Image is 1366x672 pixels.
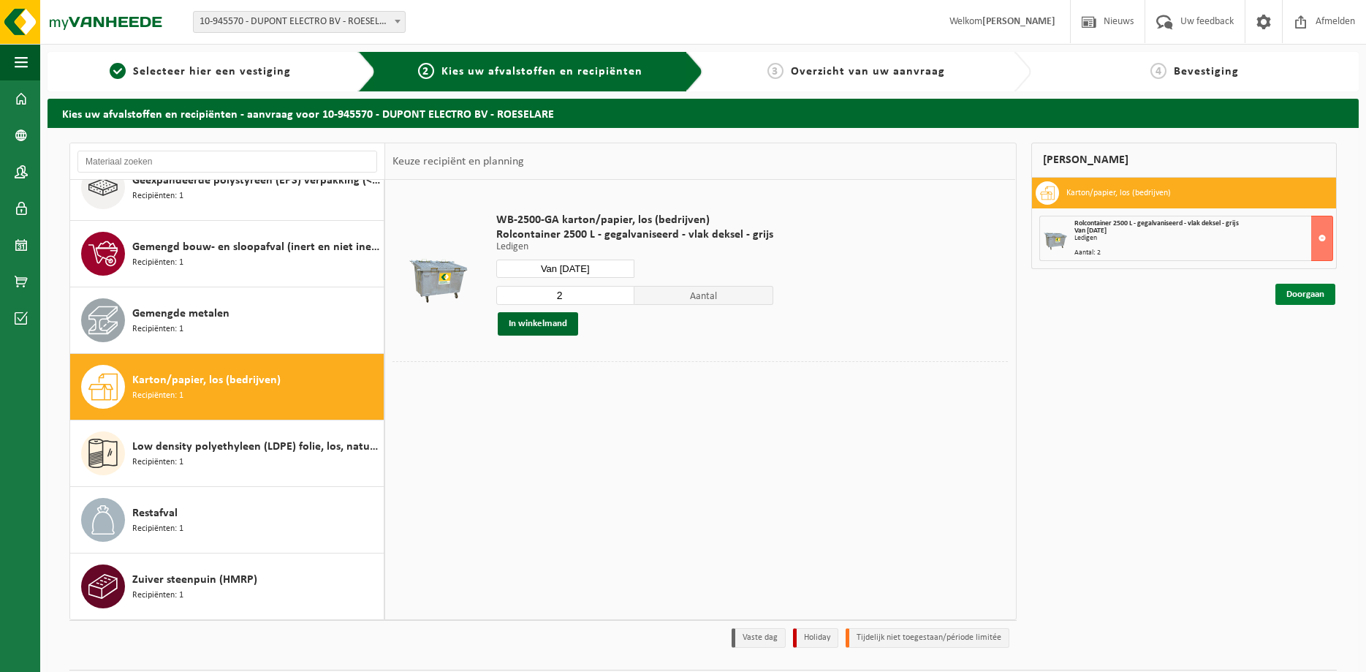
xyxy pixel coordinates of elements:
span: Zuiver steenpuin (HMRP) [132,571,257,589]
span: Aantal [634,286,773,305]
strong: [PERSON_NAME] [982,16,1055,27]
span: Overzicht van uw aanvraag [791,66,945,78]
div: Aantal: 2 [1074,249,1333,257]
span: 10-945570 - DUPONT ELECTRO BV - ROESELARE [193,11,406,33]
span: 10-945570 - DUPONT ELECTRO BV - ROESELARE [194,12,405,32]
span: Recipiënten: 1 [132,589,183,603]
h3: Karton/papier, los (bedrijven) [1066,181,1171,205]
span: Rolcontainer 2500 L - gegalvaniseerd - vlak deksel - grijs [496,227,773,242]
span: Recipiënten: 1 [132,389,183,403]
span: Selecteer hier een vestiging [133,66,291,78]
h2: Kies uw afvalstoffen en recipiënten - aanvraag voor 10-945570 - DUPONT ELECTRO BV - ROESELARE [48,99,1359,127]
div: [PERSON_NAME] [1031,143,1337,178]
span: Recipiënten: 1 [132,322,183,336]
div: Keuze recipiënt en planning [385,143,531,180]
span: 2 [418,63,434,79]
span: Gemengd bouw- en sloopafval (inert en niet inert) [132,238,380,256]
button: Karton/papier, los (bedrijven) Recipiënten: 1 [70,354,384,420]
li: Vaste dag [732,628,786,648]
button: Restafval Recipiënten: 1 [70,487,384,554]
span: Low density polyethyleen (LDPE) folie, los, naturel [132,438,380,456]
span: Recipiënten: 1 [132,456,183,469]
strong: Van [DATE] [1074,227,1107,235]
span: Recipiënten: 1 [132,256,183,270]
span: Geëxpandeerde polystyreen (EPS) verpakking (< 1 m² per stuk), recycleerbaar [132,172,380,189]
span: Restafval [132,505,178,522]
span: 4 [1150,63,1166,79]
div: Ledigen [1074,235,1333,242]
a: Doorgaan [1275,284,1335,305]
button: Geëxpandeerde polystyreen (EPS) verpakking (< 1 m² per stuk), recycleerbaar Recipiënten: 1 [70,154,384,221]
span: Karton/papier, los (bedrijven) [132,371,281,389]
span: Recipiënten: 1 [132,189,183,203]
button: In winkelmand [498,312,578,336]
button: Gemengd bouw- en sloopafval (inert en niet inert) Recipiënten: 1 [70,221,384,287]
span: 1 [110,63,126,79]
button: Zuiver steenpuin (HMRP) Recipiënten: 1 [70,554,384,619]
input: Selecteer datum [496,260,635,278]
span: Gemengde metalen [132,305,229,322]
button: Gemengde metalen Recipiënten: 1 [70,287,384,354]
span: Rolcontainer 2500 L - gegalvaniseerd - vlak deksel - grijs [1074,219,1239,227]
a: 1Selecteer hier een vestiging [55,63,346,80]
button: Low density polyethyleen (LDPE) folie, los, naturel Recipiënten: 1 [70,420,384,487]
span: Kies uw afvalstoffen en recipiënten [441,66,642,78]
span: WB-2500-GA karton/papier, los (bedrijven) [496,213,773,227]
span: Bevestiging [1174,66,1239,78]
p: Ledigen [496,242,773,252]
li: Holiday [793,628,838,648]
span: Recipiënten: 1 [132,522,183,536]
li: Tijdelijk niet toegestaan/période limitée [846,628,1009,648]
input: Materiaal zoeken [77,151,377,173]
span: 3 [767,63,783,79]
